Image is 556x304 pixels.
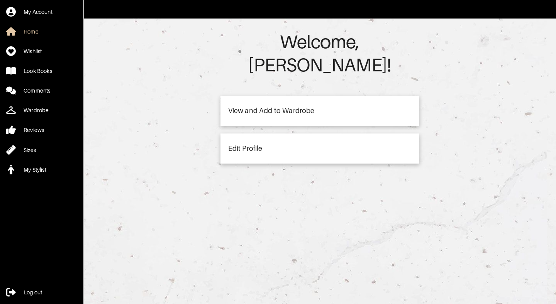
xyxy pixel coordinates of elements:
div: My Account [24,8,53,16]
div: Comments [24,87,50,95]
div: My Stylist [24,166,46,174]
div: Home [24,28,39,35]
div: Sizes [24,146,36,154]
div: Reviews [24,126,44,134]
div: Look Books [24,67,52,75]
span: Welcome, [PERSON_NAME] ! [248,31,392,76]
div: Wishlist [24,47,42,55]
div: Wardrobe [24,106,49,114]
div: View and Add to Wardrobe [228,107,315,114]
div: Log out [24,289,42,296]
div: Edit Profile [228,145,263,152]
